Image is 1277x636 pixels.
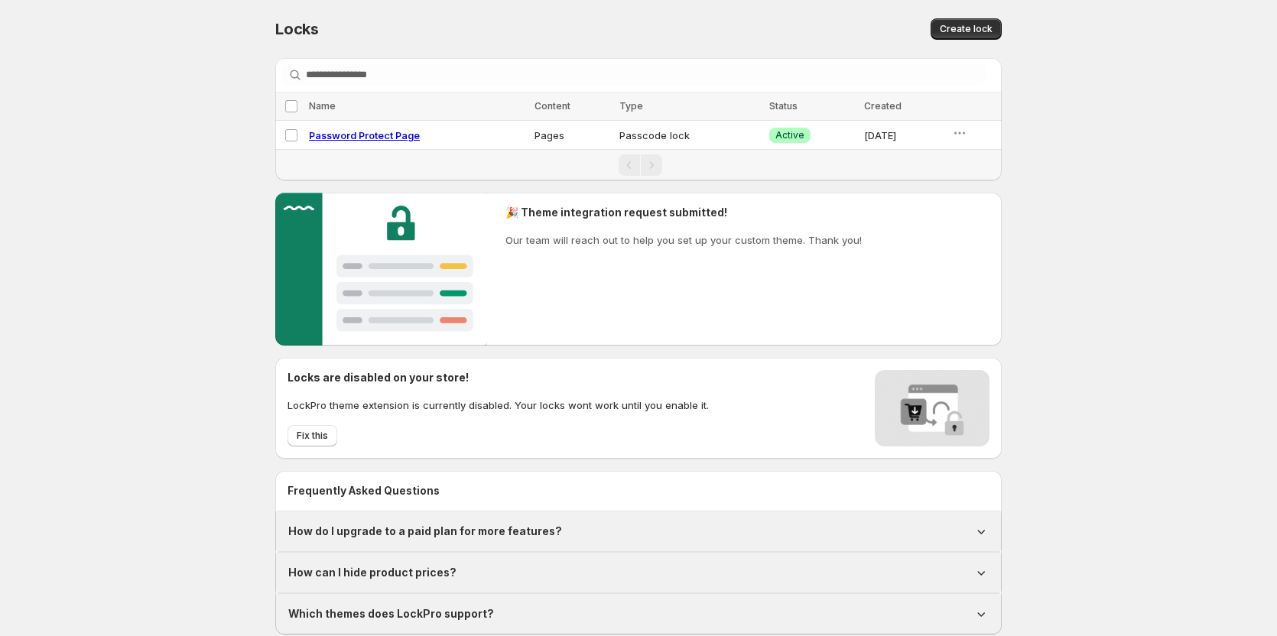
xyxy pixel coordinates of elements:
[288,370,709,385] h2: Locks are disabled on your store!
[288,565,457,580] h1: How can I hide product prices?
[288,483,989,498] h2: Frequently Asked Questions
[275,20,319,38] span: Locks
[859,121,947,150] td: [DATE]
[288,397,709,413] p: LockPro theme extension is currently disabled. Your locks wont work until you enable it.
[275,193,487,346] img: Customer support
[288,425,337,446] button: Fix this
[769,100,798,112] span: Status
[864,100,902,112] span: Created
[297,430,328,442] span: Fix this
[875,370,989,446] img: Locks disabled
[505,232,862,248] p: Our team will reach out to help you set up your custom theme. Thank you!
[275,149,1002,180] nav: Pagination
[309,129,420,141] a: Password Protect Page
[615,121,765,150] td: Passcode lock
[940,23,993,35] span: Create lock
[931,18,1002,40] button: Create lock
[619,100,643,112] span: Type
[288,524,562,539] h1: How do I upgrade to a paid plan for more features?
[505,205,862,220] h2: 🎉 Theme integration request submitted!
[775,129,804,141] span: Active
[535,100,570,112] span: Content
[530,121,615,150] td: Pages
[309,100,336,112] span: Name
[288,606,494,621] h1: Which themes does LockPro support?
